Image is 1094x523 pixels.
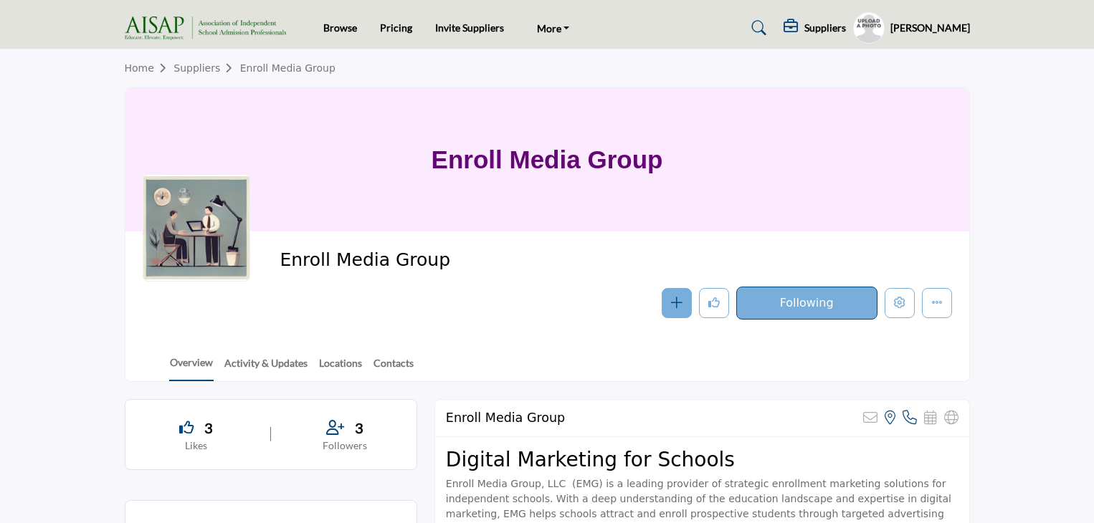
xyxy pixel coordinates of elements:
[446,448,959,472] h2: Digital Marketing for Schools
[173,62,239,74] a: Suppliers
[922,288,952,318] button: More details
[355,417,363,438] span: 3
[890,21,970,35] h5: [PERSON_NAME]
[169,355,214,381] a: Overview
[224,355,308,380] a: Activity & Updates
[699,288,729,318] button: Like
[240,62,336,74] a: Enroll Media Group
[804,21,846,34] h5: Suppliers
[435,21,504,34] a: Invite Suppliers
[736,287,877,320] button: Following
[446,411,565,426] h2: Enroll Media Group
[738,16,776,39] a: Search
[204,417,213,438] span: 3
[885,288,915,318] button: Edit company
[280,249,603,272] span: Enroll Media Group
[373,355,414,380] a: Contacts
[125,62,174,74] a: Home
[125,16,293,40] img: site Logo
[784,19,846,37] div: Suppliers
[853,12,885,44] button: Show hide supplier dropdown
[291,438,399,453] p: Followers
[323,21,357,34] a: Browse
[143,438,251,453] p: Likes
[318,355,363,380] a: Locations
[432,88,663,231] h1: Enroll Media Group
[380,21,412,34] a: Pricing
[527,18,580,38] a: More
